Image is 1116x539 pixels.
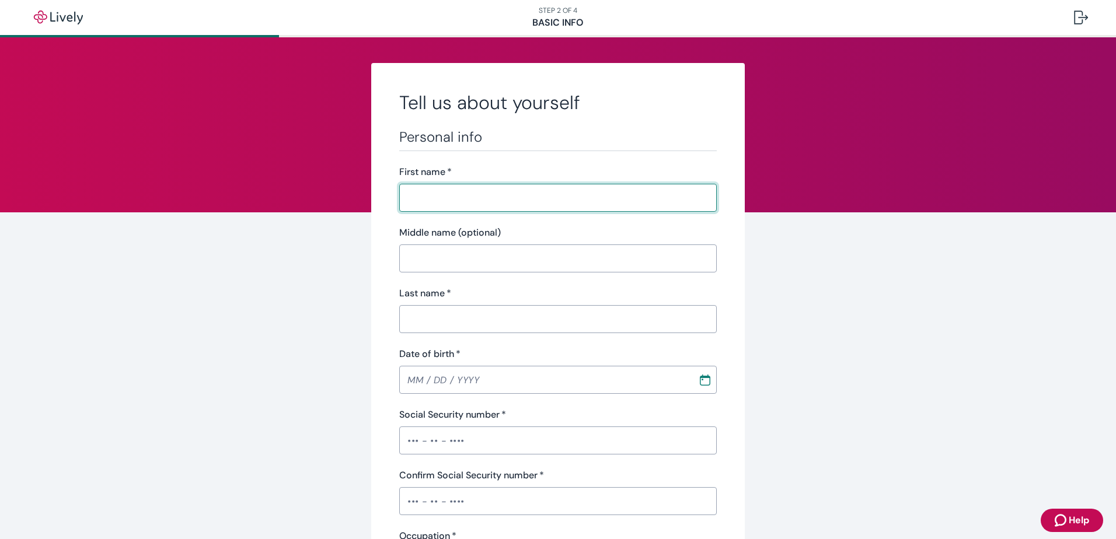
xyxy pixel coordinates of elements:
img: Lively [26,10,91,24]
label: Last name [399,286,451,300]
button: Choose date [695,369,716,390]
label: Social Security number [399,408,506,422]
input: ••• - •• - •••• [399,429,717,452]
input: ••• - •• - •••• [399,489,717,513]
input: MM / DD / YYYY [399,368,690,391]
button: Zendesk support iconHelp [1041,509,1103,532]
svg: Zendesk support icon [1055,513,1069,527]
label: First name [399,165,452,179]
span: Help [1069,513,1089,527]
button: Log out [1065,3,1097,32]
label: Confirm Social Security number [399,468,544,482]
label: Date of birth [399,347,461,361]
svg: Calendar [699,374,711,386]
h2: Tell us about yourself [399,91,717,114]
label: Middle name (optional) [399,226,501,240]
h3: Personal info [399,128,717,146]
